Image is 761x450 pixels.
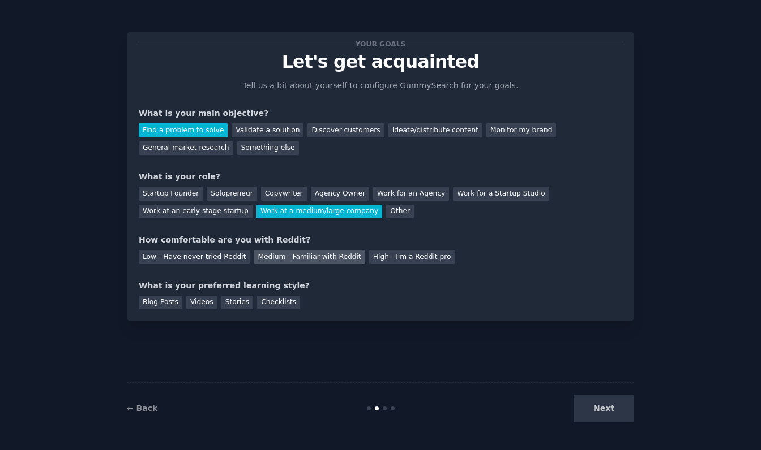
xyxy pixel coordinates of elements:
div: Work at a medium/large company [256,205,382,219]
div: What is your main objective? [139,107,622,119]
div: General market research [139,141,233,155]
div: High - I'm a Reddit pro [369,250,455,264]
div: Checklists [257,296,300,310]
div: Monitor my brand [486,123,556,137]
div: Startup Founder [139,187,203,201]
div: How comfortable are you with Reddit? [139,234,622,246]
a: ← Back [127,404,157,413]
div: Medium - Familiar with Reddit [254,250,365,264]
div: Something else [237,141,299,155]
div: Blog Posts [139,296,182,310]
div: Work for an Agency [373,187,449,201]
div: Work at an early stage startup [139,205,253,219]
div: Validate a solution [232,123,303,137]
div: What is your role? [139,171,622,183]
div: Copywriter [261,187,307,201]
div: Videos [186,296,217,310]
p: Tell us a bit about yourself to configure GummySearch for your goals. [238,80,523,92]
div: Stories [221,296,253,310]
div: Work for a Startup Studio [453,187,549,201]
div: Solopreneur [207,187,256,201]
div: Discover customers [307,123,384,137]
div: Low - Have never tried Reddit [139,250,250,264]
p: Let's get acquainted [139,52,622,72]
div: Find a problem to solve [139,123,228,137]
span: Your goals [353,38,408,50]
div: Ideate/distribute content [388,123,482,137]
div: What is your preferred learning style? [139,280,622,292]
div: Agency Owner [311,187,369,201]
div: Other [386,205,414,219]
